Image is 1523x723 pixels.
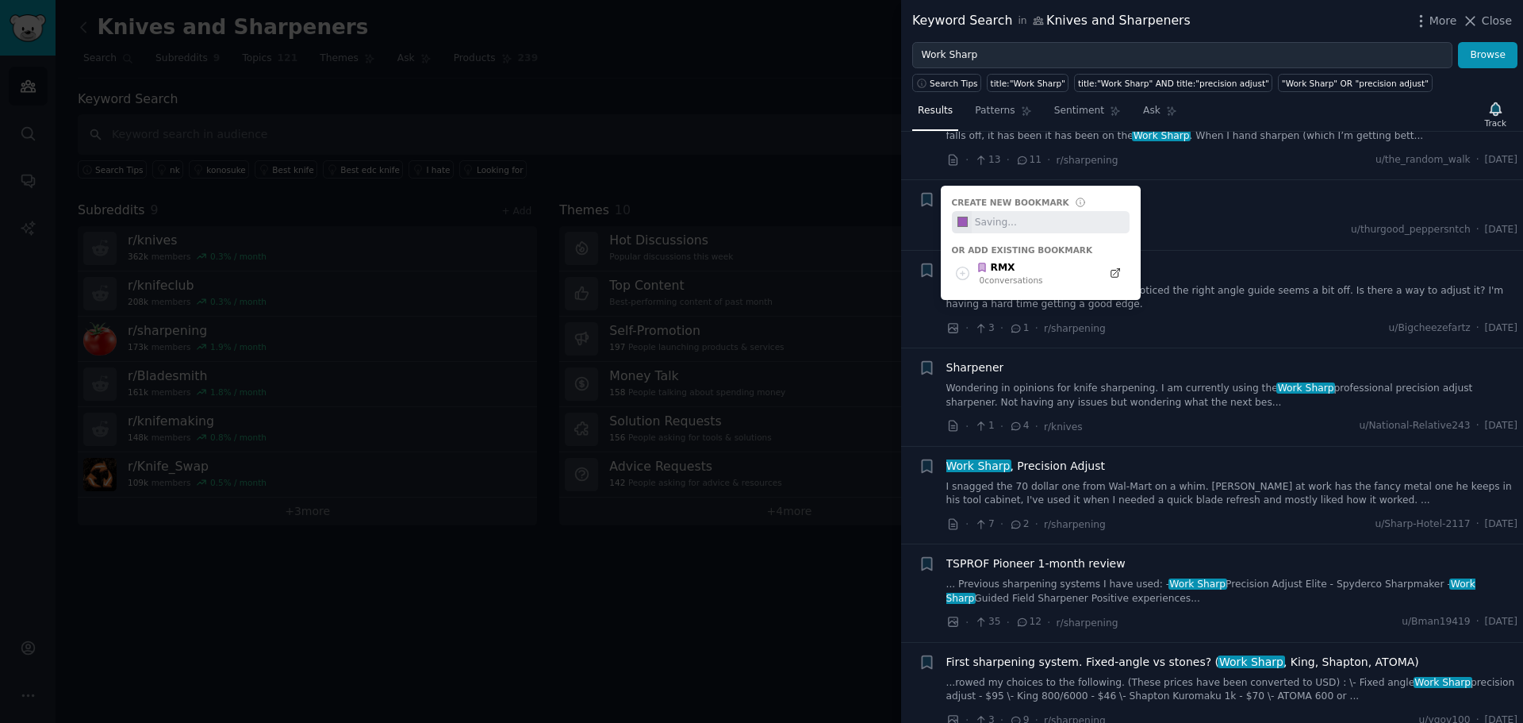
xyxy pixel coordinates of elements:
span: in [1018,14,1026,29]
span: · [1476,615,1479,629]
span: First sharpening system. Fixed-angle vs stones? ( , King, Shapton, ATOMA) [946,654,1419,671]
span: r/sharpening [1057,617,1118,629]
button: More [1413,13,1457,29]
span: · [1476,321,1479,336]
a: First sharpening system. Fixed-angle vs stones? (Work Sharp, King, Shapton, ATOMA) [946,654,1419,671]
span: · [1047,152,1050,168]
a: title:"Work Sharp" AND title:"precision adjust" [1074,74,1272,92]
span: u/Sharp-Hotel-2117 [1375,517,1470,532]
a: TSPROF Pioneer 1-month review [946,556,1126,572]
span: · [1476,153,1479,167]
span: · [965,418,969,435]
span: · [965,152,969,168]
span: 3 [974,321,994,336]
a: Work Sharp, Precision Adjust [946,458,1105,475]
span: Work Sharp [946,579,1475,604]
span: 2 [1009,517,1029,532]
span: 1 [1009,321,1029,336]
button: Search Tips [912,74,981,92]
span: u/Bman19419 [1402,615,1470,629]
span: , Precision Adjust [946,458,1105,475]
span: · [965,320,969,337]
a: ... Previous sharpening systems I have used: -Work SharpPrecision Adjust Elite - Spyderco Sharpma... [946,578,1518,606]
div: Or add existing bookmark [952,244,1130,256]
span: Ask [1143,104,1160,118]
a: Wondering in opinions for knife sharpening. I am currently using theWork Sharpprofessional precis... [946,382,1518,410]
span: · [1035,418,1038,435]
span: Work Sharp [1132,130,1191,141]
button: Browse [1458,42,1517,69]
span: u/the_random_walk [1375,153,1471,167]
div: 0 conversation s [980,275,1043,286]
span: Close [1482,13,1512,29]
span: More [1429,13,1457,29]
div: Keyword Search Knives and Sharpeners [912,11,1191,31]
span: · [1000,516,1003,533]
span: r/knives [1044,421,1083,433]
a: title:"Work Sharp" [987,74,1068,92]
span: · [1476,517,1479,532]
span: [DATE] [1485,517,1517,532]
span: [DATE] [1485,321,1517,336]
span: u/National-Relative243 [1360,419,1471,433]
span: 1 [974,419,994,433]
span: Work Sharp [1276,383,1335,394]
span: u/thurgood_peppersntch [1351,223,1471,237]
button: Track [1479,98,1512,131]
span: Work Sharp [1218,656,1284,668]
div: Track [1485,117,1506,129]
span: Patterns [975,104,1015,118]
span: u/Bigcheezefartz [1389,321,1471,336]
a: Sentiment [1049,98,1126,131]
span: 13 [974,153,1000,167]
span: · [1000,320,1003,337]
span: r/sharpening [1044,519,1106,530]
span: · [1476,223,1479,237]
button: Close [1462,13,1512,29]
span: · [1000,418,1003,435]
span: [DATE] [1485,153,1517,167]
span: · [1035,516,1038,533]
span: Sentiment [1054,104,1104,118]
div: Create new bookmark [952,197,1069,208]
a: "Work Sharp" OR "precision adjust" [1278,74,1432,92]
a: Ask [1137,98,1183,131]
div: "Work Sharp" OR "precision adjust" [1282,78,1429,89]
span: · [1007,152,1010,168]
a: Total noob here, I just bought this and noticed the right angle guide seems a bit off. Is there a... [946,284,1518,312]
span: · [1035,320,1038,337]
span: · [965,614,969,631]
span: Results [918,104,953,118]
span: Work Sharp [1168,579,1227,590]
input: Try a keyword related to your business [912,42,1452,69]
div: title:"Work Sharp" [991,78,1065,89]
div: RMX [976,261,1043,275]
span: · [1047,614,1050,631]
span: · [1007,614,1010,631]
span: [DATE] [1485,419,1517,433]
span: · [965,516,969,533]
div: title:"Work Sharp" AND title:"precision adjust" [1078,78,1269,89]
span: · [1476,419,1479,433]
span: 7 [974,517,994,532]
span: 35 [974,615,1000,629]
a: Results [912,98,958,131]
span: [DATE] [1485,615,1517,629]
a: I snagged the 70 dollar one from Wal-Mart on a whim. [PERSON_NAME] at work has the fancy metal on... [946,480,1518,508]
span: Search Tips [930,78,978,89]
span: Work Sharp [945,460,1011,472]
span: 11 [1015,153,1042,167]
span: r/sharpening [1044,323,1106,334]
span: [DATE] [1485,223,1517,237]
a: ...rowed my choices to the following. (These prices have been converted to USD) : \- Fixed angleW... [946,676,1518,704]
span: 12 [1015,615,1042,629]
span: 4 [1009,419,1029,433]
a: Sharpener [946,360,1004,376]
span: Work Sharp [1414,677,1472,688]
a: Patterns [969,98,1037,131]
span: r/sharpening [1057,155,1118,166]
